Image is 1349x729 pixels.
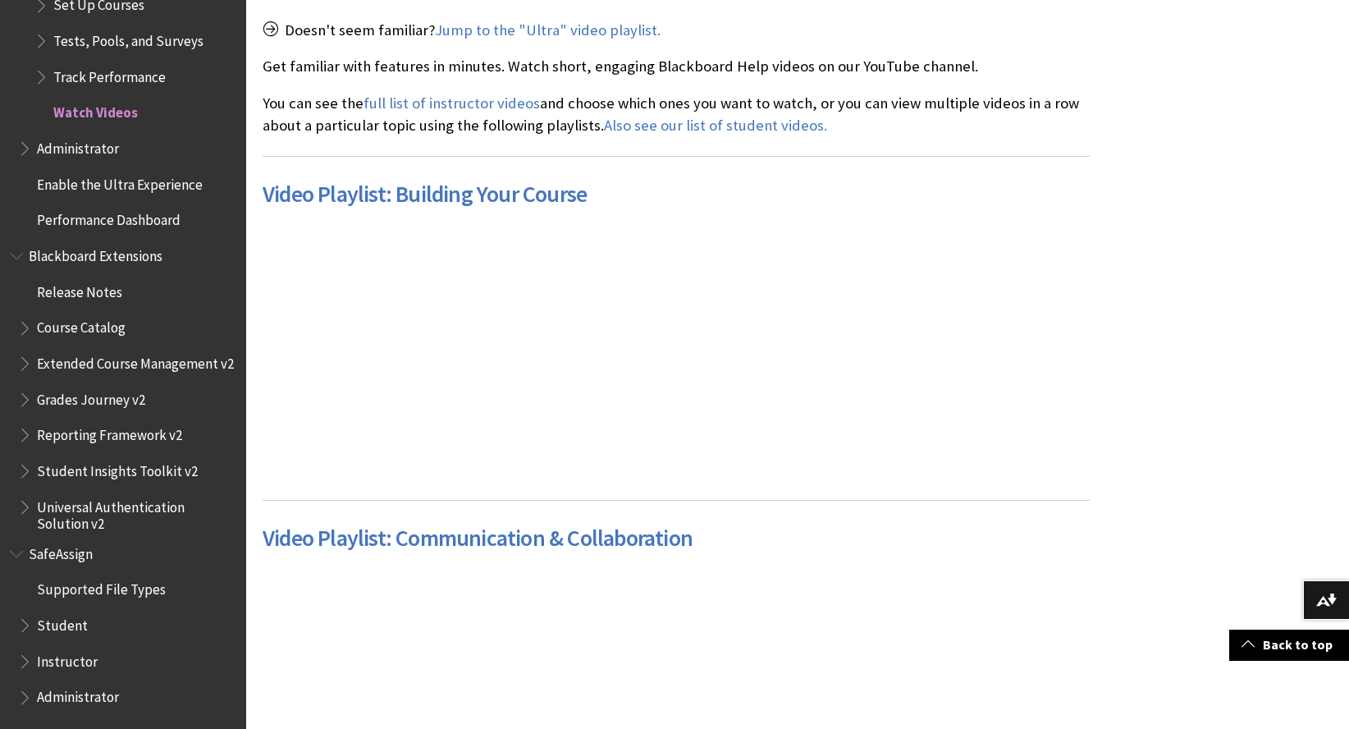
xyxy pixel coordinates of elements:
[37,135,119,157] span: Administrator
[37,278,122,300] span: Release Notes
[37,207,181,229] span: Performance Dashboard
[37,386,145,408] span: Grades Journey v2
[435,21,661,40] a: Jump to the "Ultra" video playlist.
[37,350,234,372] span: Extended Course Management v2
[263,93,1090,135] p: You can see the and choose which ones you want to watch, or you can view multiple videos in a row...
[10,540,236,711] nav: Book outline for Blackboard SafeAssign
[10,242,236,532] nav: Book outline for Blackboard Extensions
[53,27,203,49] span: Tests, Pools, and Surveys
[37,493,235,532] span: Universal Authentication Solution v2
[37,612,88,634] span: Student
[604,116,827,135] a: Also see our list of student videos.
[29,540,93,562] span: SafeAssign
[29,242,162,264] span: Blackboard Extensions
[53,63,166,85] span: Track Performance
[37,576,166,598] span: Supported File Types
[364,94,540,113] a: full list of instructor videos
[1229,630,1349,660] a: Back to top
[37,171,203,193] span: Enable the Ultra Experience
[263,179,587,209] a: Video Playlist: Building Your Course
[53,99,138,121] span: Watch Videos
[37,314,126,337] span: Course Catalog
[263,20,1090,41] p: Doesn't seem familiar?
[37,457,198,479] span: Student Insights Toolkit v2
[37,648,98,670] span: Instructor
[263,523,693,553] a: Video Playlist: Communication & Collaboration
[37,421,182,443] span: Reporting Framework v2
[37,684,119,706] span: Administrator
[263,56,1090,77] p: Get familiar with features in minutes. Watch short, engaging Blackboard Help videos on our YouTub...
